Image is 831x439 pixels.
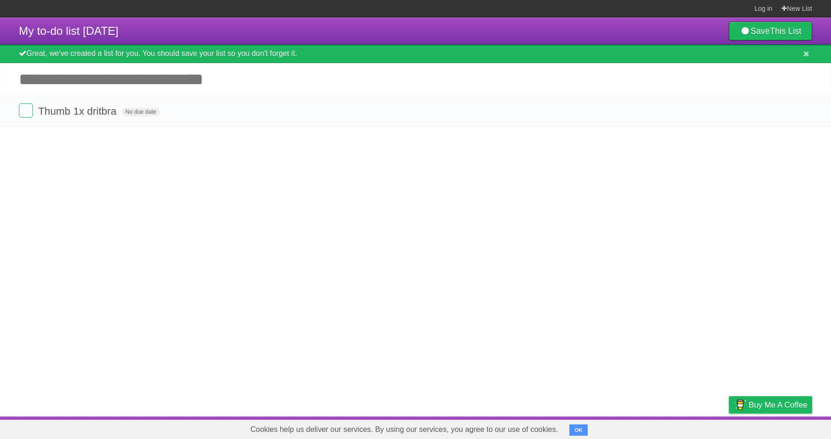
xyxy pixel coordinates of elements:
[749,397,807,413] span: Buy me a coffee
[241,420,567,439] span: Cookies help us deliver our services. By using our services, you agree to our use of cookies.
[734,397,746,413] img: Buy me a coffee
[729,22,812,40] a: SaveThis List
[770,26,801,36] b: This List
[685,419,705,437] a: Terms
[19,103,33,118] label: Done
[604,419,623,437] a: About
[729,396,812,414] a: Buy me a coffee
[717,419,741,437] a: Privacy
[569,424,588,436] button: OK
[38,105,119,117] span: Thumb 1x dritbra
[753,419,812,437] a: Suggest a feature
[122,108,160,116] span: No due date
[19,24,119,37] span: My to-do list [DATE]
[635,419,673,437] a: Developers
